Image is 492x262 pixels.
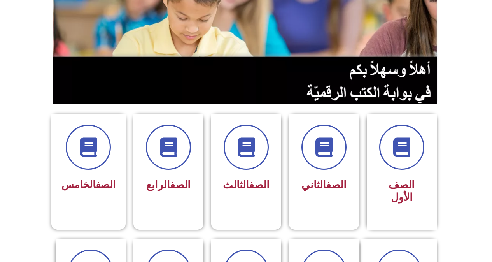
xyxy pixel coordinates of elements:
[146,179,191,191] span: الرابع
[249,179,270,191] a: الصف
[389,179,415,204] span: الصف الأول
[170,179,191,191] a: الصف
[223,179,270,191] span: الثالث
[326,179,347,191] a: الصف
[96,179,116,190] a: الصف
[61,179,116,190] span: الخامس
[301,179,347,191] span: الثاني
